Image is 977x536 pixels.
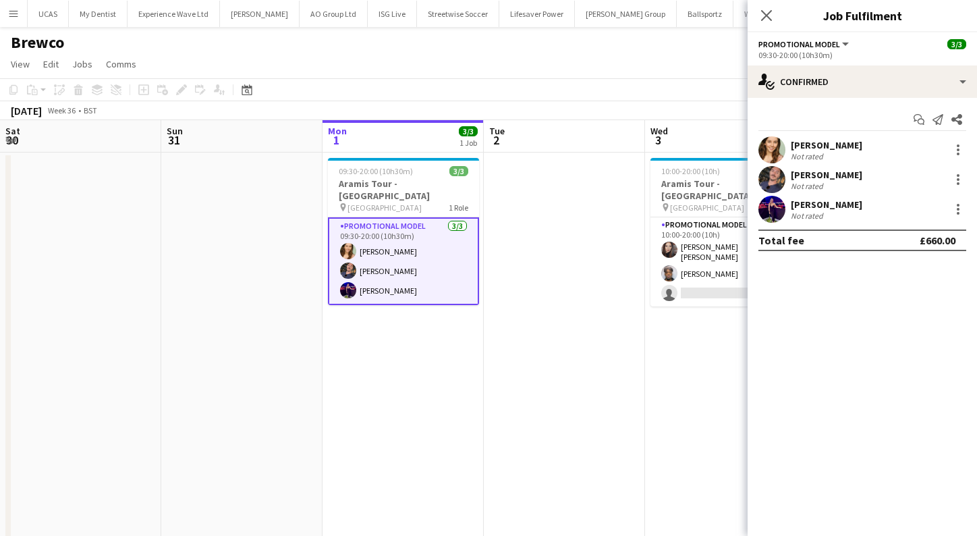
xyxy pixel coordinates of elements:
[11,32,64,53] h1: Brewco
[220,1,300,27] button: [PERSON_NAME]
[920,234,955,247] div: £660.00
[650,125,668,137] span: Wed
[748,65,977,98] div: Confirmed
[101,55,142,73] a: Comms
[650,158,802,306] app-job-card: 10:00-20:00 (10h)2/3Aramis Tour - [GEOGRAPHIC_DATA] [GEOGRAPHIC_DATA]1 RolePromotional Model35A2/...
[43,58,59,70] span: Edit
[72,58,92,70] span: Jobs
[670,203,744,213] span: [GEOGRAPHIC_DATA]
[326,132,347,148] span: 1
[791,211,826,221] div: Not rated
[300,1,368,27] button: AO Group Ltd
[328,217,479,305] app-card-role: Promotional Model3/309:30-20:00 (10h30m)[PERSON_NAME][PERSON_NAME][PERSON_NAME]
[165,132,183,148] span: 31
[758,39,840,49] span: Promotional Model
[449,203,468,213] span: 1 Role
[328,125,347,137] span: Mon
[67,55,98,73] a: Jobs
[487,132,505,148] span: 2
[459,126,478,136] span: 3/3
[45,105,78,115] span: Week 36
[947,39,966,49] span: 3/3
[758,39,851,49] button: Promotional Model
[791,169,862,181] div: [PERSON_NAME]
[11,104,42,117] div: [DATE]
[459,138,477,148] div: 1 Job
[38,55,64,73] a: Edit
[368,1,417,27] button: ISG Live
[499,1,575,27] button: Lifesaver Power
[347,203,422,213] span: [GEOGRAPHIC_DATA]
[417,1,499,27] button: Streetwise Soccer
[650,178,802,202] h3: Aramis Tour - [GEOGRAPHIC_DATA]
[339,166,413,176] span: 09:30-20:00 (10h30m)
[648,132,668,148] span: 3
[28,1,69,27] button: UCAS
[661,166,720,176] span: 10:00-20:00 (10h)
[328,178,479,202] h3: Aramis Tour - [GEOGRAPHIC_DATA]
[758,234,804,247] div: Total fee
[449,166,468,176] span: 3/3
[84,105,97,115] div: BST
[5,125,20,137] span: Sat
[69,1,128,27] button: My Dentist
[328,158,479,305] app-job-card: 09:30-20:00 (10h30m)3/3Aramis Tour - [GEOGRAPHIC_DATA] [GEOGRAPHIC_DATA]1 RolePromotional Model3/...
[3,132,20,148] span: 30
[791,198,862,211] div: [PERSON_NAME]
[748,7,977,24] h3: Job Fulfilment
[167,125,183,137] span: Sun
[758,50,966,60] div: 09:30-20:00 (10h30m)
[677,1,733,27] button: Ballsportz
[128,1,220,27] button: Experience Wave Ltd
[650,217,802,306] app-card-role: Promotional Model35A2/310:00-20:00 (10h)[PERSON_NAME] [PERSON_NAME][PERSON_NAME]
[5,55,35,73] a: View
[106,58,136,70] span: Comms
[791,181,826,191] div: Not rated
[575,1,677,27] button: [PERSON_NAME] Group
[733,1,868,27] button: World Photography Organisation
[791,139,862,151] div: [PERSON_NAME]
[489,125,505,137] span: Tue
[11,58,30,70] span: View
[791,151,826,161] div: Not rated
